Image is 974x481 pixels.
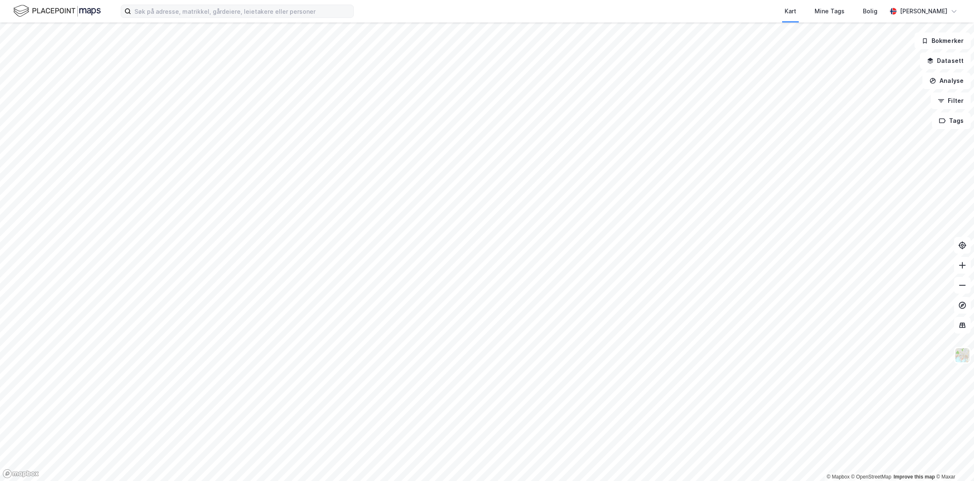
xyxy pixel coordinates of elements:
button: Bokmerker [914,32,971,49]
img: logo.f888ab2527a4732fd821a326f86c7f29.svg [13,4,101,18]
button: Tags [932,112,971,129]
img: Z [954,347,970,363]
div: Bolig [863,6,877,16]
button: Datasett [920,52,971,69]
button: Analyse [922,72,971,89]
a: Improve this map [894,474,935,480]
div: Kontrollprogram for chat [932,441,974,481]
div: [PERSON_NAME] [900,6,947,16]
div: Kart [785,6,796,16]
a: Mapbox [827,474,850,480]
a: OpenStreetMap [851,474,892,480]
div: Mine Tags [815,6,845,16]
button: Filter [931,92,971,109]
iframe: Chat Widget [932,441,974,481]
a: Mapbox homepage [2,469,39,479]
input: Søk på adresse, matrikkel, gårdeiere, leietakere eller personer [131,5,353,17]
